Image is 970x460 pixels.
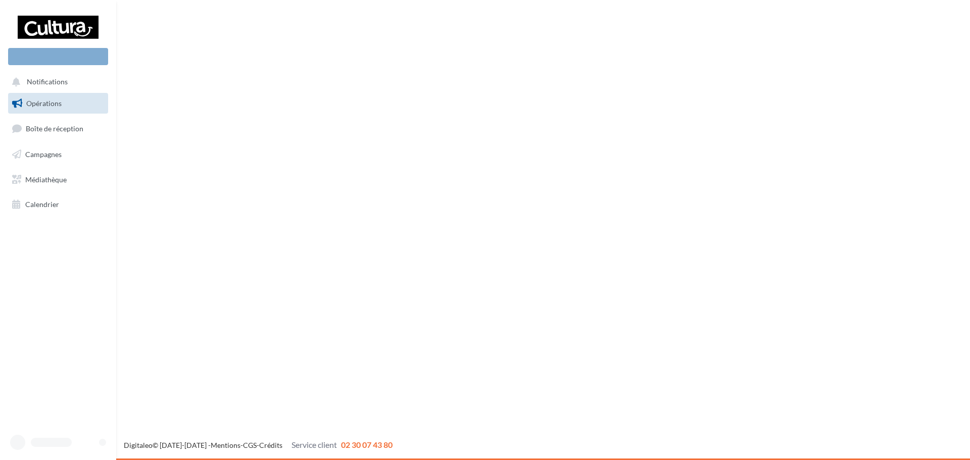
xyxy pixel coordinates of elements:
[26,99,62,108] span: Opérations
[25,200,59,209] span: Calendrier
[6,93,110,114] a: Opérations
[243,441,257,449] a: CGS
[124,441,393,449] span: © [DATE]-[DATE] - - -
[26,124,83,133] span: Boîte de réception
[341,440,393,449] span: 02 30 07 43 80
[211,441,240,449] a: Mentions
[124,441,153,449] a: Digitaleo
[25,150,62,159] span: Campagnes
[292,440,337,449] span: Service client
[6,194,110,215] a: Calendrier
[6,118,110,139] a: Boîte de réception
[259,441,282,449] a: Crédits
[25,175,67,183] span: Médiathèque
[8,48,108,65] div: Nouvelle campagne
[6,169,110,190] a: Médiathèque
[6,144,110,165] a: Campagnes
[27,78,68,86] span: Notifications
